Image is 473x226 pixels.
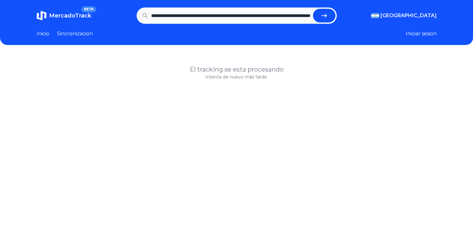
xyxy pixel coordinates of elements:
[37,11,91,21] a: MercadoTrackBETA
[406,30,437,38] button: Iniciar sesion
[81,6,96,13] span: BETA
[37,65,437,74] h1: El tracking se esta procesando
[37,30,49,38] a: Inicio
[37,11,47,21] img: MercadoTrack
[371,12,437,19] button: [GEOGRAPHIC_DATA]
[57,30,93,38] a: Sincronizacion
[37,74,437,80] p: Intenta de nuevo más tarde.
[49,12,91,19] span: MercadoTrack
[371,13,379,18] img: Argentina
[380,12,437,19] span: [GEOGRAPHIC_DATA]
